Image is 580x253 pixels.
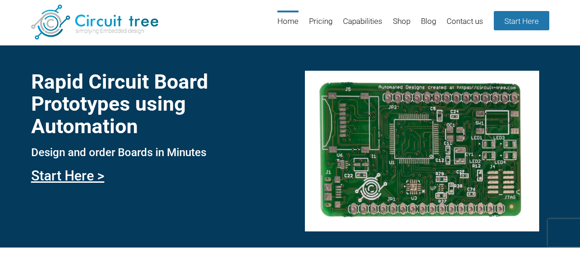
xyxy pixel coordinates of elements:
[31,168,105,184] a: Start Here >
[494,11,549,30] a: Start Here
[421,11,436,40] a: Blog
[31,5,158,39] img: Circuit Tree
[393,11,410,40] a: Shop
[31,146,280,158] h3: Design and order Boards in Minutes
[277,11,298,40] a: Home
[309,11,332,40] a: Pricing
[447,11,483,40] a: Contact us
[31,71,280,137] h1: Rapid Circuit Board Prototypes using Automation
[343,11,382,40] a: Capabilities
